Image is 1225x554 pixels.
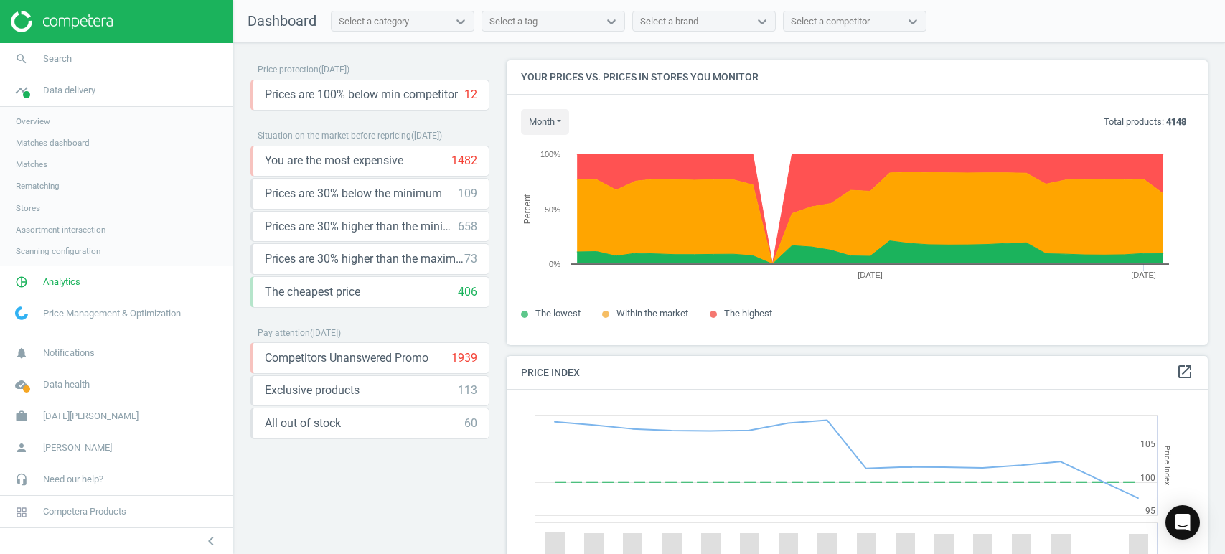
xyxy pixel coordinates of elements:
span: [PERSON_NAME] [43,441,112,454]
span: [DATE][PERSON_NAME] [43,410,139,423]
span: Prices are 30% below the minimum [265,186,442,202]
span: Analytics [43,276,80,288]
span: ( [DATE] ) [411,131,442,141]
i: timeline [8,77,35,104]
a: open_in_new [1176,363,1193,382]
span: Search [43,52,72,65]
span: The highest [724,308,772,319]
span: Prices are 30% higher than the maximal [265,251,464,267]
span: Dashboard [248,12,316,29]
span: Data delivery [43,84,95,97]
div: 12 [464,87,477,103]
text: 95 [1145,506,1155,516]
span: You are the most expensive [265,153,403,169]
div: 406 [458,284,477,300]
i: pie_chart_outlined [8,268,35,296]
span: Prices are 30% higher than the minimum [265,219,458,235]
img: wGWNvw8QSZomAAAAABJRU5ErkJggg== [15,306,28,320]
div: 658 [458,219,477,235]
span: Scanning configuration [16,245,100,257]
div: 60 [464,415,477,431]
img: ajHJNr6hYgQAAAAASUVORK5CYII= [11,11,113,32]
span: Within the market [616,308,688,319]
tspan: [DATE] [1131,271,1156,279]
span: The lowest [535,308,581,319]
span: Matches dashboard [16,137,90,149]
h4: Price Index [507,356,1208,390]
tspan: [DATE] [858,271,883,279]
div: Select a tag [489,15,538,28]
b: 4148 [1166,116,1186,127]
span: Rematching [16,180,60,192]
span: Price Management & Optimization [43,307,181,320]
span: Situation on the market before repricing [258,131,411,141]
div: Select a category [339,15,409,28]
p: Total products: [1104,116,1186,128]
text: 105 [1140,439,1155,449]
text: 50% [545,205,560,214]
button: chevron_left [193,532,229,550]
i: notifications [8,339,35,367]
span: ( [DATE] ) [319,65,349,75]
tspan: Price Index [1163,446,1172,485]
i: person [8,434,35,461]
div: 113 [458,382,477,398]
button: month [521,109,569,135]
span: Pay attention [258,328,310,338]
span: Prices are 100% below min competitor [265,87,458,103]
text: 0% [549,260,560,268]
div: 1482 [451,153,477,169]
span: Stores [16,202,40,214]
i: cloud_done [8,371,35,398]
div: Open Intercom Messenger [1165,505,1200,540]
h4: Your prices vs. prices in stores you monitor [507,60,1208,94]
span: Price protection [258,65,319,75]
i: headset_mic [8,466,35,493]
span: Notifications [43,347,95,360]
text: 100% [540,150,560,159]
i: work [8,403,35,430]
div: Select a competitor [791,15,870,28]
span: Assortment intersection [16,224,105,235]
i: open_in_new [1176,363,1193,380]
text: 100 [1140,473,1155,483]
tspan: Percent [522,194,532,224]
i: search [8,45,35,72]
span: Competitors Unanswered Promo [265,350,428,366]
span: ( [DATE] ) [310,328,341,338]
span: Data health [43,378,90,391]
span: Need our help? [43,473,103,486]
span: Matches [16,159,47,170]
span: All out of stock [265,415,341,431]
div: 73 [464,251,477,267]
span: Overview [16,116,50,127]
span: Exclusive products [265,382,360,398]
i: chevron_left [202,532,220,550]
div: Select a brand [640,15,698,28]
div: 109 [458,186,477,202]
span: The cheapest price [265,284,360,300]
div: 1939 [451,350,477,366]
span: Competera Products [43,505,126,518]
